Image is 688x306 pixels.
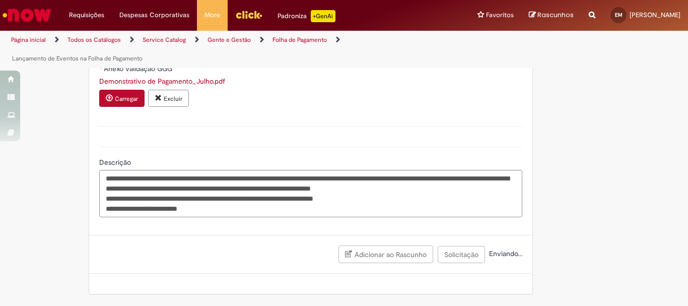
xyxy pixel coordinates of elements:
[311,10,335,22] p: +GenAi
[67,36,121,44] a: Todos os Catálogos
[119,10,189,20] span: Despesas Corporativas
[486,10,514,20] span: Favoritos
[615,12,623,18] span: EM
[529,11,574,20] a: Rascunhos
[8,31,451,68] ul: Trilhas de página
[69,10,104,20] span: Requisições
[1,5,53,25] img: ServiceNow
[99,170,522,217] textarea: Descrição
[99,158,133,167] span: Descrição
[143,36,186,44] a: Service Catalog
[11,36,46,44] a: Página inicial
[104,64,174,73] span: Anexo validação GGG
[278,10,335,22] div: Padroniza
[204,10,220,20] span: More
[272,36,327,44] a: Folha de Pagamento
[99,90,145,107] button: Carregar anexo de Anexo validação GGG Required
[115,95,138,103] small: Carregar
[487,249,522,258] span: Enviando...
[537,10,574,20] span: Rascunhos
[164,95,182,103] small: Excluir
[630,11,680,19] span: [PERSON_NAME]
[148,90,189,107] button: Excluir anexo Demonstrativo de Pagamento_Julho.pdf
[99,65,104,69] span: Obrigatório Preenchido
[235,7,262,22] img: click_logo_yellow_360x200.png
[99,77,225,86] a: Download de Demonstrativo de Pagamento_Julho.pdf
[12,54,143,63] a: Lançamento de Eventos na Folha de Pagamento
[208,36,251,44] a: Gente e Gestão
